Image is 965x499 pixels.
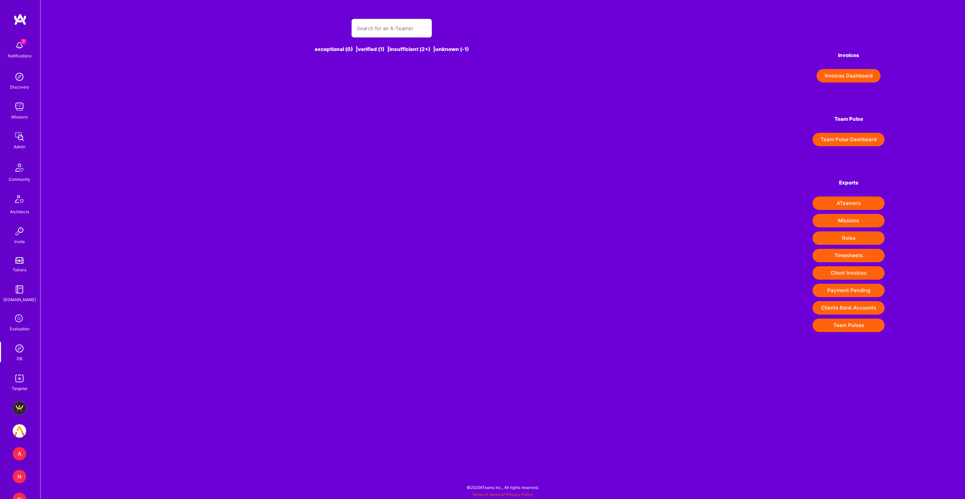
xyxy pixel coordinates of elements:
img: BuildTeam [13,401,26,415]
div: Missions [11,113,28,120]
a: N [11,470,28,483]
button: Timesheets [813,249,885,262]
div: A [13,447,26,460]
a: A [11,447,28,460]
h4: Invoices [813,52,885,58]
div: Evaluation [10,325,29,332]
h4: Exports [813,180,885,186]
img: logo [13,13,27,25]
img: teamwork [13,100,26,113]
div: Invite [14,238,25,245]
span: 7 [21,39,26,44]
img: A.Team: internal dev team - join us in developing the A.Team platform [13,424,26,438]
input: Search for an A-Teamer [357,20,427,37]
button: Payment Pending [813,284,885,297]
div: Notifications [8,52,31,59]
button: ATeamers [813,197,885,210]
div: Architects [10,208,29,215]
a: Invoices Dashboard [813,69,885,82]
button: Team Pulses [813,319,885,332]
button: Client Invoices [813,266,885,280]
img: admin teamwork [13,130,26,143]
img: Architects [11,192,27,208]
button: Team Pulse Dashboard [813,133,885,146]
div: Discovery [10,84,29,91]
a: BuildTeam [11,401,28,415]
div: Tokens [13,266,26,273]
a: A.Team: internal dev team - join us in developing the A.Team platform [11,424,28,438]
a: Terms of Service [472,492,504,497]
div: [DOMAIN_NAME] [3,296,36,303]
img: bell [13,39,26,52]
button: Roles [813,231,885,245]
button: Invoices Dashboard [817,69,881,82]
img: Skill Targeter [13,372,26,385]
div: N [13,470,26,483]
div: DB [17,355,22,362]
span: | [472,492,533,497]
img: tokens [15,257,23,264]
img: Community [11,160,27,176]
i: icon SelectionTeam [13,313,26,325]
button: Clients Bank Accounts [813,301,885,315]
button: Missions [813,214,885,227]
div: © 2025 ATeams Inc., All rights reserved. [40,479,965,496]
a: Privacy Policy [506,492,533,497]
div: Targeter [12,385,27,392]
div: Community [9,176,30,183]
img: Invite [13,225,26,238]
div: exceptional (0) | verified (1) | insufficient (2+) | unknown (-1) [121,46,663,53]
img: Admin Search [13,342,26,355]
img: guide book [13,283,26,296]
h4: Team Pulse [813,116,885,122]
img: discovery [13,70,26,84]
div: Admin [14,143,25,150]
